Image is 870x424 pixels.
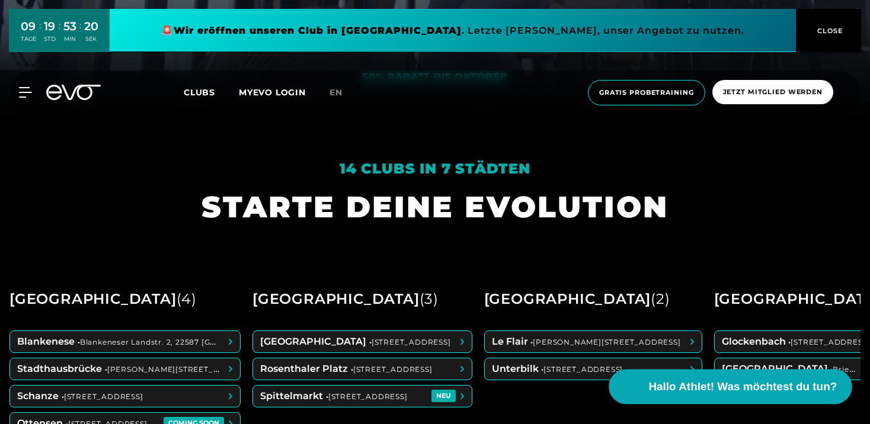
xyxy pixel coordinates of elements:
[330,86,357,99] a: en
[330,87,343,98] span: en
[609,370,852,404] button: Hallo Athlet! Was möchtest du tun?
[44,18,56,35] div: 19
[796,9,861,52] button: CLOSE
[709,80,837,105] a: Jetzt Mitglied werden
[723,87,823,97] span: Jetzt Mitglied werden
[177,290,197,307] span: ( 4 )
[84,35,98,43] div: SEK
[340,160,530,177] em: 14 Clubs in 7 Städten
[44,35,56,43] div: STD
[252,285,439,313] div: [GEOGRAPHIC_DATA]
[39,19,41,50] div: :
[84,18,98,35] div: 20
[584,80,709,105] a: Gratis Probetraining
[79,19,81,50] div: :
[201,188,669,226] h1: STARTE DEINE EVOLUTION
[21,18,36,35] div: 09
[599,88,694,98] span: Gratis Probetraining
[9,285,197,313] div: [GEOGRAPHIC_DATA]
[184,86,239,98] a: Clubs
[63,35,76,43] div: MIN
[59,19,60,50] div: :
[484,285,670,313] div: [GEOGRAPHIC_DATA]
[21,35,36,43] div: TAGE
[814,25,843,36] span: CLOSE
[239,87,306,98] a: MYEVO LOGIN
[649,378,837,395] span: Hallo Athlet! Was möchtest du tun?
[184,87,215,98] span: Clubs
[420,290,439,307] span: ( 3 )
[651,290,670,307] span: ( 2 )
[63,18,76,35] div: 53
